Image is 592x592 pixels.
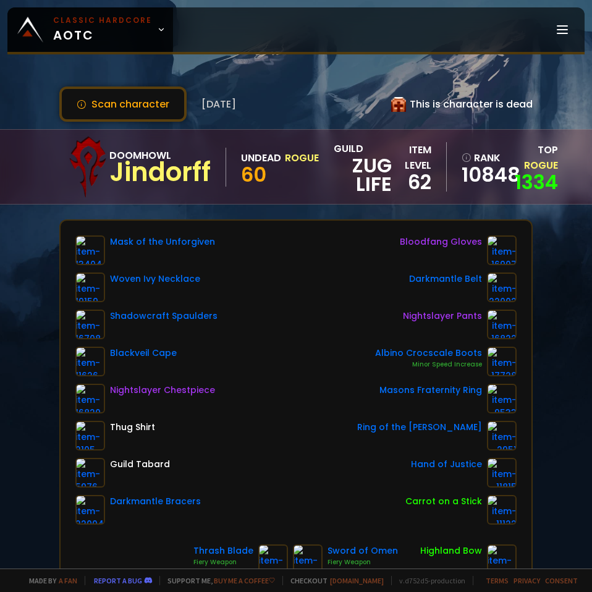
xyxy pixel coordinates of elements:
[328,544,398,557] div: Sword of Omen
[379,384,482,397] div: Masons Fraternity Ring
[487,421,517,450] img: item-2951
[75,421,105,450] img: item-2105
[487,347,517,376] img: item-17728
[22,576,77,585] span: Made by
[110,310,218,323] div: Shadowcraft Spaulders
[75,384,105,413] img: item-16820
[405,495,482,508] div: Carrot on a Stick
[109,148,211,163] div: Doomhowl
[487,544,517,574] img: item-19114
[334,156,392,193] span: Zug Life
[357,421,482,434] div: Ring of the [PERSON_NAME]
[487,235,517,265] img: item-16907
[110,495,201,508] div: Darkmantle Bracers
[487,495,517,525] img: item-11122
[400,235,482,248] div: Bloodfang Gloves
[258,544,288,574] img: item-17705
[110,235,215,248] div: Mask of the Unforgiven
[514,142,558,173] div: Top
[159,576,275,585] span: Support me,
[391,576,465,585] span: v. d752d5 - production
[282,576,384,585] span: Checkout
[75,458,105,488] img: item-5976
[334,141,392,193] div: guild
[94,576,142,585] a: Report a bug
[487,384,517,413] img: item-9533
[75,495,105,525] img: item-22004
[75,273,105,302] img: item-19159
[420,544,482,557] div: Highland Bow
[75,235,105,265] img: item-13404
[515,168,558,196] a: 1334
[193,544,253,557] div: Thrash Blade
[75,347,105,376] img: item-11626
[53,15,152,26] small: Classic Hardcore
[201,96,236,112] span: [DATE]
[59,576,77,585] a: a fan
[109,163,211,182] div: Jindorff
[392,142,431,173] div: item level
[214,576,275,585] a: Buy me a coffee
[487,273,517,302] img: item-22002
[391,96,533,112] div: This is character is dead
[59,87,187,122] button: Scan character
[53,15,152,44] span: AOTC
[293,544,323,574] img: item-6802
[486,576,509,585] a: Terms
[241,161,266,188] span: 60
[110,421,155,434] div: Thug Shirt
[330,576,384,585] a: [DOMAIN_NAME]
[487,310,517,339] img: item-16822
[110,458,170,471] div: Guild Tabard
[75,310,105,339] img: item-16708
[375,360,482,370] div: Minor Speed Increase
[110,384,215,397] div: Nightslayer Chestpiece
[403,310,482,323] div: Nightslayer Pants
[524,158,558,172] span: Rogue
[409,273,482,285] div: Darkmantle Belt
[110,273,200,285] div: Woven Ivy Necklace
[193,557,253,567] div: Fiery Weapon
[241,150,281,166] div: Undead
[487,458,517,488] img: item-11815
[7,7,173,52] a: Classic HardcoreAOTC
[545,576,578,585] a: Consent
[462,166,507,184] a: 10848
[514,576,540,585] a: Privacy
[110,347,177,360] div: Blackveil Cape
[462,150,507,166] div: rank
[375,347,482,360] div: Albino Crocscale Boots
[411,458,482,471] div: Hand of Justice
[392,173,431,192] div: 62
[328,557,398,567] div: Fiery Weapon
[285,150,319,166] div: Rogue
